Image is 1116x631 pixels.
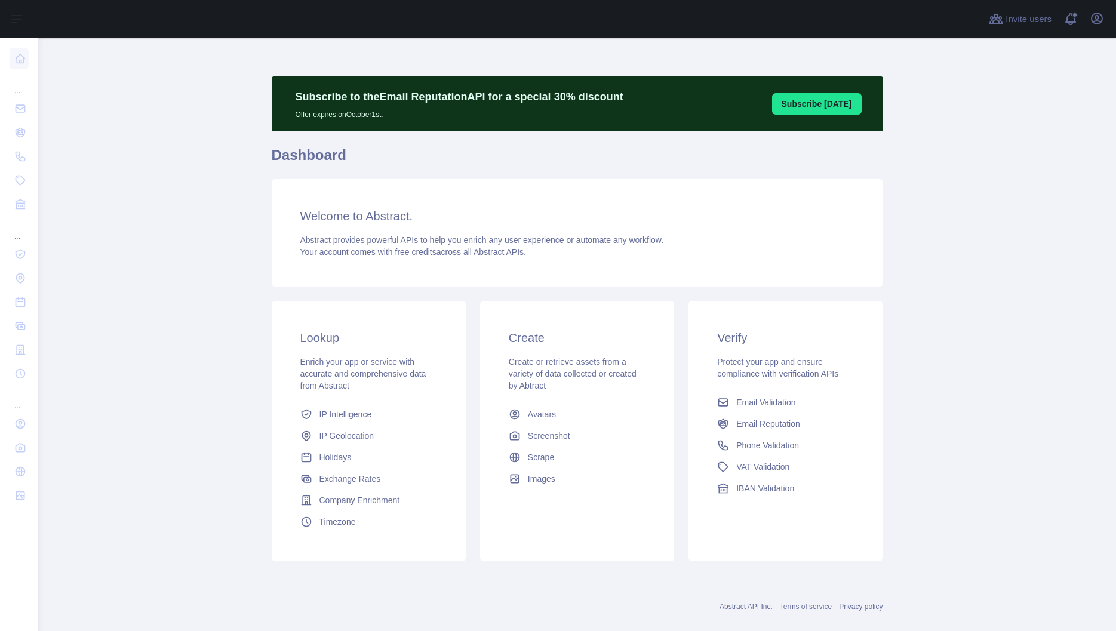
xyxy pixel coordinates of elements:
[319,430,374,442] span: IP Geolocation
[509,330,645,346] h3: Create
[839,602,883,611] a: Privacy policy
[772,93,862,115] button: Subscribe [DATE]
[712,392,859,413] a: Email Validation
[504,468,650,490] a: Images
[296,105,623,119] p: Offer expires on October 1st.
[736,418,800,430] span: Email Reputation
[528,408,556,420] span: Avatars
[712,435,859,456] a: Phone Validation
[504,425,650,447] a: Screenshot
[296,511,442,532] a: Timezone
[296,447,442,468] a: Holidays
[296,88,623,105] p: Subscribe to the Email Reputation API for a special 30 % discount
[272,146,883,174] h1: Dashboard
[504,404,650,425] a: Avatars
[319,473,381,485] span: Exchange Rates
[300,208,854,224] h3: Welcome to Abstract.
[717,357,838,378] span: Protect your app and ensure compliance with verification APIs
[528,473,555,485] span: Images
[319,516,356,528] span: Timezone
[319,451,352,463] span: Holidays
[300,247,526,257] span: Your account comes with across all Abstract APIs.
[736,439,799,451] span: Phone Validation
[395,247,436,257] span: free credits
[528,451,554,463] span: Scrape
[780,602,832,611] a: Terms of service
[712,456,859,478] a: VAT Validation
[986,10,1054,29] button: Invite users
[296,404,442,425] a: IP Intelligence
[296,490,442,511] a: Company Enrichment
[717,330,854,346] h3: Verify
[319,494,400,506] span: Company Enrichment
[319,408,372,420] span: IP Intelligence
[296,468,442,490] a: Exchange Rates
[509,357,637,390] span: Create or retrieve assets from a variety of data collected or created by Abtract
[736,396,795,408] span: Email Validation
[528,430,570,442] span: Screenshot
[300,235,664,245] span: Abstract provides powerful APIs to help you enrich any user experience or automate any workflow.
[712,413,859,435] a: Email Reputation
[1006,13,1052,26] span: Invite users
[720,602,773,611] a: Abstract API Inc.
[300,357,426,390] span: Enrich your app or service with accurate and comprehensive data from Abstract
[736,461,789,473] span: VAT Validation
[10,72,29,96] div: ...
[296,425,442,447] a: IP Geolocation
[10,387,29,411] div: ...
[504,447,650,468] a: Scrape
[712,478,859,499] a: IBAN Validation
[10,217,29,241] div: ...
[300,330,437,346] h3: Lookup
[736,482,794,494] span: IBAN Validation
